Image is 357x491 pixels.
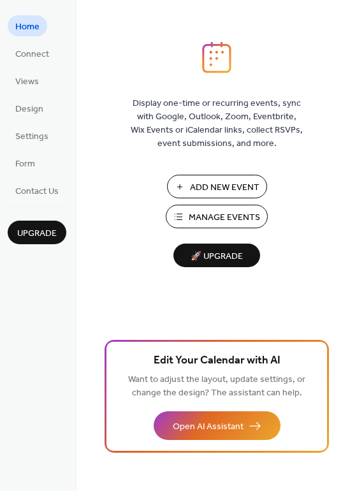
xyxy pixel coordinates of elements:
[189,211,260,224] span: Manage Events
[154,352,280,370] span: Edit Your Calendar with AI
[15,20,40,34] span: Home
[131,97,303,150] span: Display one-time or recurring events, sync with Google, Outlook, Zoom, Eventbrite, Wix Events or ...
[17,227,57,240] span: Upgrade
[202,41,231,73] img: logo_icon.svg
[8,221,66,244] button: Upgrade
[8,180,66,201] a: Contact Us
[128,371,305,402] span: Want to adjust the layout, update settings, or change the design? The assistant can help.
[8,15,47,36] a: Home
[15,48,49,61] span: Connect
[8,152,43,173] a: Form
[15,75,39,89] span: Views
[8,43,57,64] a: Connect
[173,420,244,434] span: Open AI Assistant
[15,130,48,143] span: Settings
[154,411,280,440] button: Open AI Assistant
[173,244,260,267] button: 🚀 Upgrade
[8,98,51,119] a: Design
[8,125,56,146] a: Settings
[15,103,43,116] span: Design
[166,205,268,228] button: Manage Events
[8,70,47,91] a: Views
[15,158,35,171] span: Form
[190,181,259,194] span: Add New Event
[167,175,267,198] button: Add New Event
[181,248,252,265] span: 🚀 Upgrade
[15,185,59,198] span: Contact Us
